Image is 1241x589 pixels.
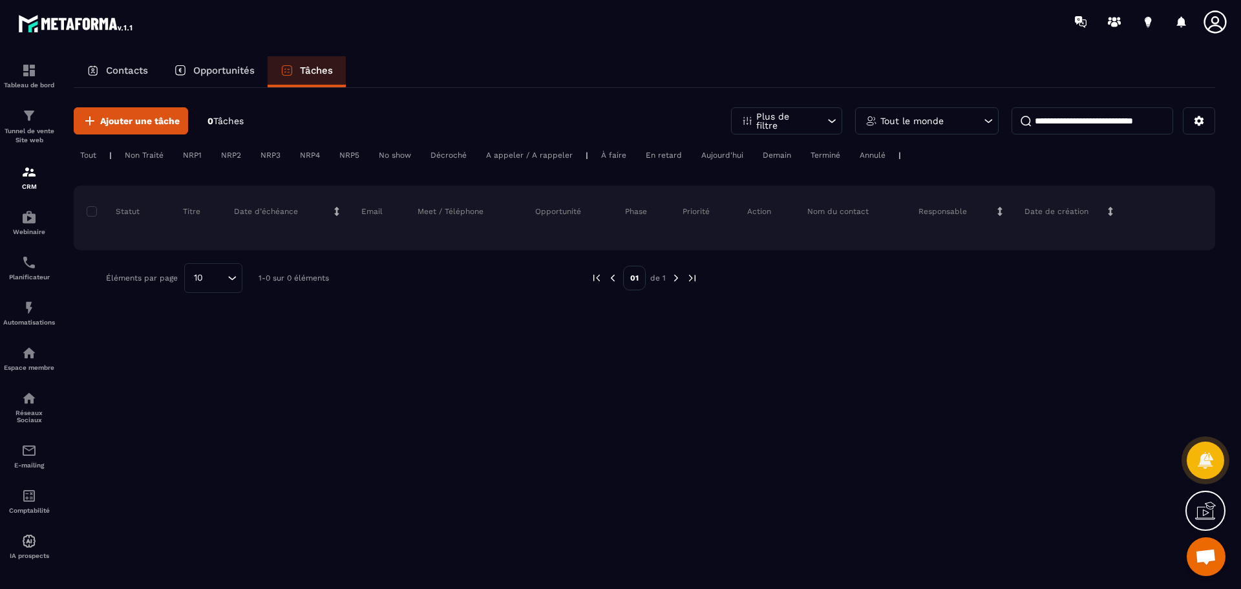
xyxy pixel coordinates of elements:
p: Tunnel de vente Site web [3,127,55,145]
p: | [898,151,901,160]
img: automations [21,300,37,316]
img: automations [21,209,37,225]
input: Search for option [207,271,224,285]
p: 0 [207,115,244,127]
p: Planificateur [3,273,55,281]
a: automationsautomationsAutomatisations [3,290,55,336]
div: Annulé [853,147,892,163]
a: schedulerschedulerPlanificateur [3,245,55,290]
a: accountantaccountantComptabilité [3,478,55,524]
div: Terminé [804,147,847,163]
div: NRP5 [333,147,366,163]
p: Plus de filtre [756,112,813,130]
div: A appeler / A rappeler [480,147,579,163]
div: Demain [756,147,798,163]
img: automations [21,345,37,361]
p: Espace membre [3,364,55,371]
p: Réseaux Sociaux [3,409,55,423]
p: Opportunité [535,206,581,217]
div: Search for option [184,263,242,293]
p: Comptabilité [3,507,55,514]
p: E-mailing [3,462,55,469]
img: formation [21,63,37,78]
img: scheduler [21,255,37,270]
div: En retard [639,147,688,163]
p: Tout le monde [880,116,944,125]
p: Statut [90,206,140,217]
div: NRP1 [176,147,208,163]
img: social-network [21,391,37,406]
a: Tâches [268,56,346,87]
a: formationformationTableau de bord [3,53,55,98]
a: emailemailE-mailing [3,433,55,478]
p: Opportunités [193,65,255,76]
a: automationsautomationsEspace membre [3,336,55,381]
p: Automatisations [3,319,55,326]
img: next [670,272,682,284]
a: formationformationCRM [3,155,55,200]
span: Ajouter une tâche [100,114,180,127]
p: | [586,151,588,160]
img: next [686,272,698,284]
img: accountant [21,488,37,504]
div: NRP2 [215,147,248,163]
p: Contacts [106,65,148,76]
button: Ajouter une tâche [74,107,188,134]
div: NRP4 [293,147,326,163]
a: automationsautomationsWebinaire [3,200,55,245]
p: Date de création [1024,206,1088,217]
p: Action [747,206,771,217]
a: social-networksocial-networkRéseaux Sociaux [3,381,55,433]
a: Opportunités [161,56,268,87]
img: prev [591,272,602,284]
div: Non Traité [118,147,170,163]
p: Meet / Téléphone [418,206,483,217]
img: email [21,443,37,458]
p: 01 [623,266,646,290]
p: de 1 [650,273,666,283]
div: Aujourd'hui [695,147,750,163]
p: Éléments par page [106,273,178,283]
p: Nom du contact [807,206,869,217]
a: formationformationTunnel de vente Site web [3,98,55,155]
p: Responsable [918,206,967,217]
div: Décroché [424,147,473,163]
p: Titre [183,206,200,217]
img: formation [21,108,37,123]
p: 1-0 sur 0 éléments [259,273,329,283]
p: Email [361,206,383,217]
p: | [109,151,112,160]
p: Phase [625,206,647,217]
p: CRM [3,183,55,190]
img: prev [607,272,619,284]
div: Ouvrir le chat [1187,537,1225,576]
img: formation [21,164,37,180]
span: Tâches [213,116,244,126]
p: Tâches [300,65,333,76]
img: automations [21,533,37,549]
p: Webinaire [3,228,55,235]
a: Contacts [74,56,161,87]
div: Tout [74,147,103,163]
p: IA prospects [3,552,55,559]
p: Date d’échéance [234,206,298,217]
span: 10 [189,271,207,285]
div: À faire [595,147,633,163]
div: No show [372,147,418,163]
p: Tableau de bord [3,81,55,89]
div: NRP3 [254,147,287,163]
p: Priorité [683,206,710,217]
img: logo [18,12,134,35]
